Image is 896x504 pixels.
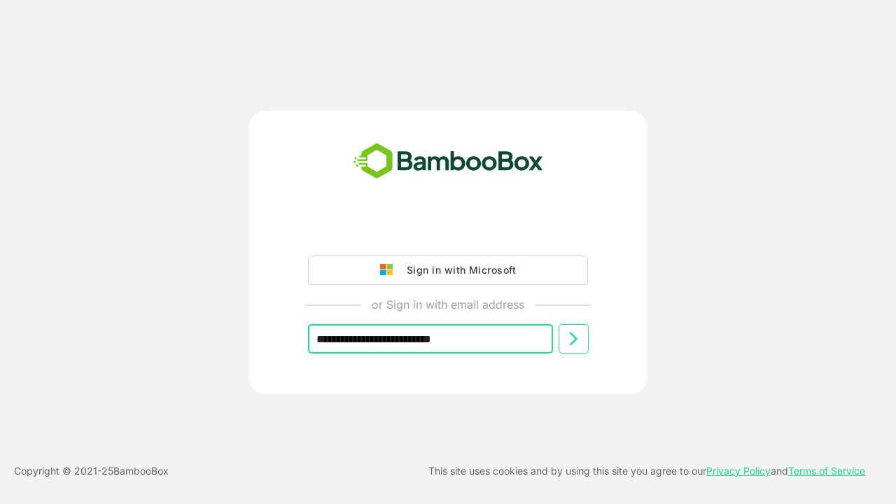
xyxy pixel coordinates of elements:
[308,255,588,285] button: Sign in with Microsoft
[428,463,865,479] p: This site uses cookies and by using this site you agree to our and
[14,463,169,479] p: Copyright © 2021- 25 BambooBox
[301,216,595,247] iframe: Sign in with Google Button
[400,261,516,279] div: Sign in with Microsoft
[788,465,865,477] a: Terms of Service
[372,296,524,313] p: or Sign in with email address
[346,139,551,185] img: bamboobox
[706,465,771,477] a: Privacy Policy
[380,264,400,276] img: google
